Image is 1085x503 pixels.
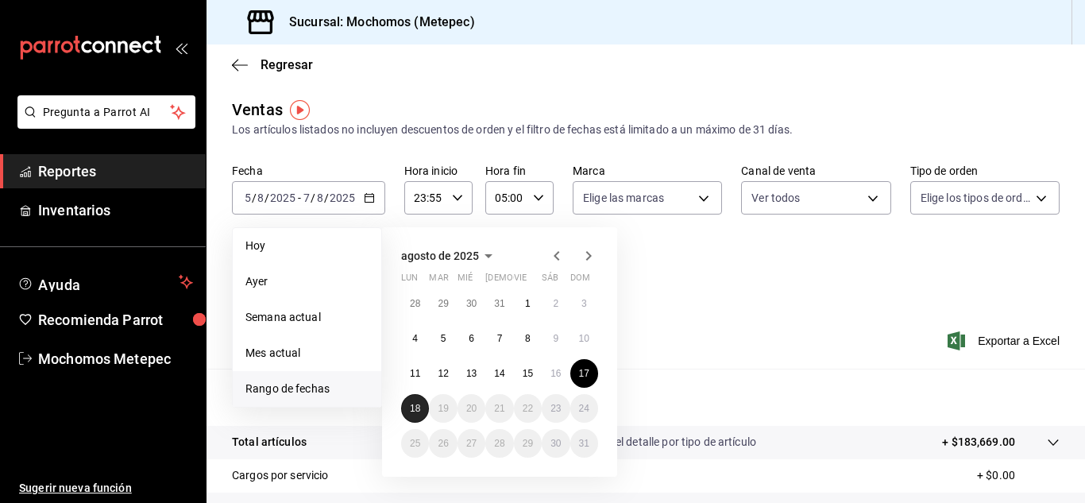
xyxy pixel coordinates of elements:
abbr: 1 de agosto de 2025 [525,298,531,309]
input: -- [244,192,252,204]
button: 6 de agosto de 2025 [458,324,485,353]
abbr: 30 de agosto de 2025 [550,438,561,449]
abbr: 31 de julio de 2025 [494,298,504,309]
span: Rango de fechas [245,381,369,397]
input: -- [316,192,324,204]
span: Inventarios [38,199,193,221]
abbr: jueves [485,273,579,289]
abbr: 22 de agosto de 2025 [523,403,533,414]
span: Ver todos [751,190,800,206]
span: / [324,192,329,204]
button: 28 de julio de 2025 [401,289,429,318]
span: Sugerir nueva función [19,480,193,497]
abbr: 10 de agosto de 2025 [579,333,589,344]
p: Cargos por servicio [232,467,329,484]
abbr: 31 de agosto de 2025 [579,438,589,449]
abbr: viernes [514,273,527,289]
abbr: 24 de agosto de 2025 [579,403,589,414]
abbr: 28 de agosto de 2025 [494,438,504,449]
abbr: 29 de agosto de 2025 [523,438,533,449]
label: Marca [573,165,722,176]
p: + $0.00 [977,467,1060,484]
button: 13 de agosto de 2025 [458,359,485,388]
abbr: lunes [401,273,418,289]
button: 10 de agosto de 2025 [570,324,598,353]
input: -- [257,192,264,204]
abbr: 20 de agosto de 2025 [466,403,477,414]
p: Total artículos [232,434,307,451]
abbr: 12 de agosto de 2025 [438,368,448,379]
abbr: domingo [570,273,590,289]
label: Canal de venta [741,165,890,176]
button: agosto de 2025 [401,246,498,265]
button: 19 de agosto de 2025 [429,394,457,423]
abbr: 29 de julio de 2025 [438,298,448,309]
span: Reportes [38,161,193,182]
button: Regresar [232,57,313,72]
abbr: 27 de agosto de 2025 [466,438,477,449]
abbr: 19 de agosto de 2025 [438,403,448,414]
button: 30 de agosto de 2025 [542,429,570,458]
abbr: sábado [542,273,558,289]
button: 14 de agosto de 2025 [485,359,513,388]
abbr: 6 de agosto de 2025 [469,333,474,344]
abbr: 9 de agosto de 2025 [553,333,558,344]
abbr: 28 de julio de 2025 [410,298,420,309]
button: 28 de agosto de 2025 [485,429,513,458]
button: 5 de agosto de 2025 [429,324,457,353]
button: 9 de agosto de 2025 [542,324,570,353]
abbr: 25 de agosto de 2025 [410,438,420,449]
input: ---- [329,192,356,204]
button: 22 de agosto de 2025 [514,394,542,423]
button: 11 de agosto de 2025 [401,359,429,388]
abbr: 13 de agosto de 2025 [466,368,477,379]
abbr: martes [429,273,448,289]
span: / [252,192,257,204]
button: 20 de agosto de 2025 [458,394,485,423]
input: ---- [269,192,296,204]
abbr: 4 de agosto de 2025 [412,333,418,344]
button: 31 de agosto de 2025 [570,429,598,458]
button: 12 de agosto de 2025 [429,359,457,388]
span: - [298,192,301,204]
span: Semana actual [245,309,369,326]
abbr: 26 de agosto de 2025 [438,438,448,449]
abbr: 2 de agosto de 2025 [553,298,558,309]
button: 21 de agosto de 2025 [485,394,513,423]
button: 26 de agosto de 2025 [429,429,457,458]
button: 18 de agosto de 2025 [401,394,429,423]
label: Hora fin [485,165,554,176]
img: Tooltip marker [290,100,310,120]
p: + $183,669.00 [942,434,1015,451]
button: 24 de agosto de 2025 [570,394,598,423]
abbr: 18 de agosto de 2025 [410,403,420,414]
button: Exportar a Excel [951,331,1060,350]
button: 25 de agosto de 2025 [401,429,429,458]
span: Elige las marcas [583,190,664,206]
abbr: 8 de agosto de 2025 [525,333,531,344]
input: -- [303,192,311,204]
span: Mochomos Metepec [38,348,193,370]
button: 4 de agosto de 2025 [401,324,429,353]
button: 29 de agosto de 2025 [514,429,542,458]
button: 1 de agosto de 2025 [514,289,542,318]
button: 31 de julio de 2025 [485,289,513,318]
span: agosto de 2025 [401,250,479,262]
button: 2 de agosto de 2025 [542,289,570,318]
abbr: 11 de agosto de 2025 [410,368,420,379]
label: Fecha [232,165,385,176]
label: Hora inicio [404,165,473,176]
span: / [264,192,269,204]
button: Pregunta a Parrot AI [17,95,195,129]
span: Elige los tipos de orden [921,190,1030,206]
abbr: 16 de agosto de 2025 [550,368,561,379]
abbr: 3 de agosto de 2025 [581,298,587,309]
a: Pregunta a Parrot AI [11,115,195,132]
span: Mes actual [245,345,369,362]
div: Ventas [232,98,283,122]
abbr: 23 de agosto de 2025 [550,403,561,414]
button: 3 de agosto de 2025 [570,289,598,318]
span: Regresar [261,57,313,72]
